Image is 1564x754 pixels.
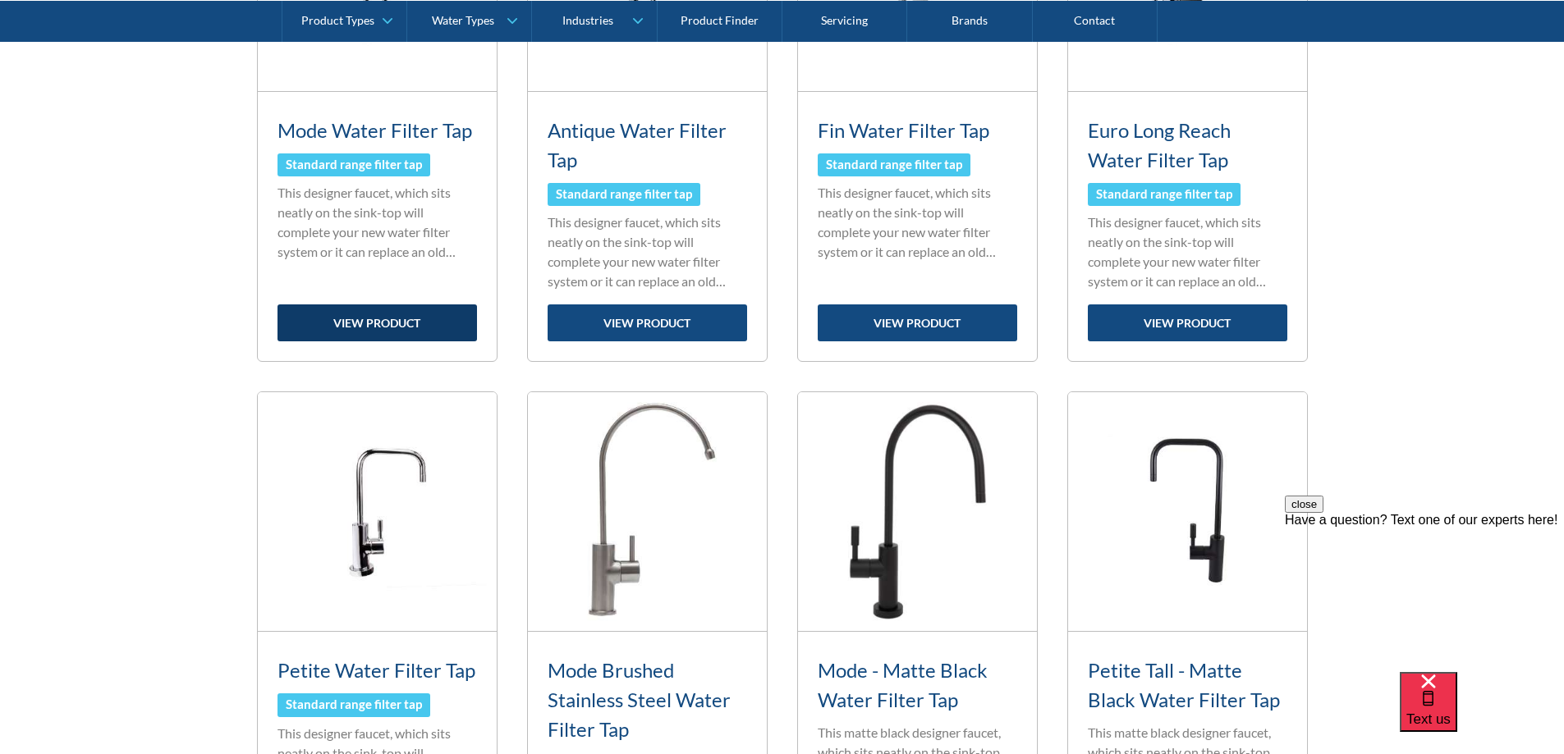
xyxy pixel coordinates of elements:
[301,13,374,27] div: Product Types
[548,116,747,175] h3: Antique Water Filter Tap
[1285,496,1564,692] iframe: podium webchat widget prompt
[562,13,613,27] div: Industries
[1088,304,1287,341] a: view product
[826,155,962,174] div: Standard range filter tap
[798,392,1037,631] img: Mode - Matte Black Water Filter Tap
[818,183,1017,262] p: This designer faucet, which sits neatly on the sink-top will complete your new water filter syste...
[818,116,1017,145] h3: Fin Water Filter Tap
[277,304,477,341] a: view product
[548,304,747,341] a: view product
[818,304,1017,341] a: view product
[258,392,497,631] img: Petite Water Filter Tap
[432,13,494,27] div: Water Types
[818,656,1017,715] h3: Mode - Matte Black Water Filter Tap
[528,392,767,631] img: Mode Brushed Stainless Steel Water Filter Tap
[277,183,477,262] p: This designer faucet, which sits neatly on the sink-top will complete your new water filter syste...
[1096,185,1232,203] div: Standard range filter tap
[286,155,422,174] div: Standard range filter tap
[556,185,692,203] div: Standard range filter tap
[1088,656,1287,715] h3: Petite Tall - Matte Black Water Filter Tap
[1400,672,1564,754] iframe: podium webchat widget bubble
[277,656,477,685] h3: Petite Water Filter Tap
[286,695,422,714] div: Standard range filter tap
[277,116,477,145] h3: Mode Water Filter Tap
[548,656,747,744] h3: Mode Brushed Stainless Steel Water Filter Tap
[1088,116,1287,175] h3: Euro Long Reach Water Filter Tap
[1088,212,1287,291] p: This designer faucet, which sits neatly on the sink-top will complete your new water filter syste...
[548,212,747,291] p: This designer faucet, which sits neatly on the sink-top will complete your new water filter syste...
[1068,392,1307,631] img: Petite Tall - Matte Black Water Filter Tap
